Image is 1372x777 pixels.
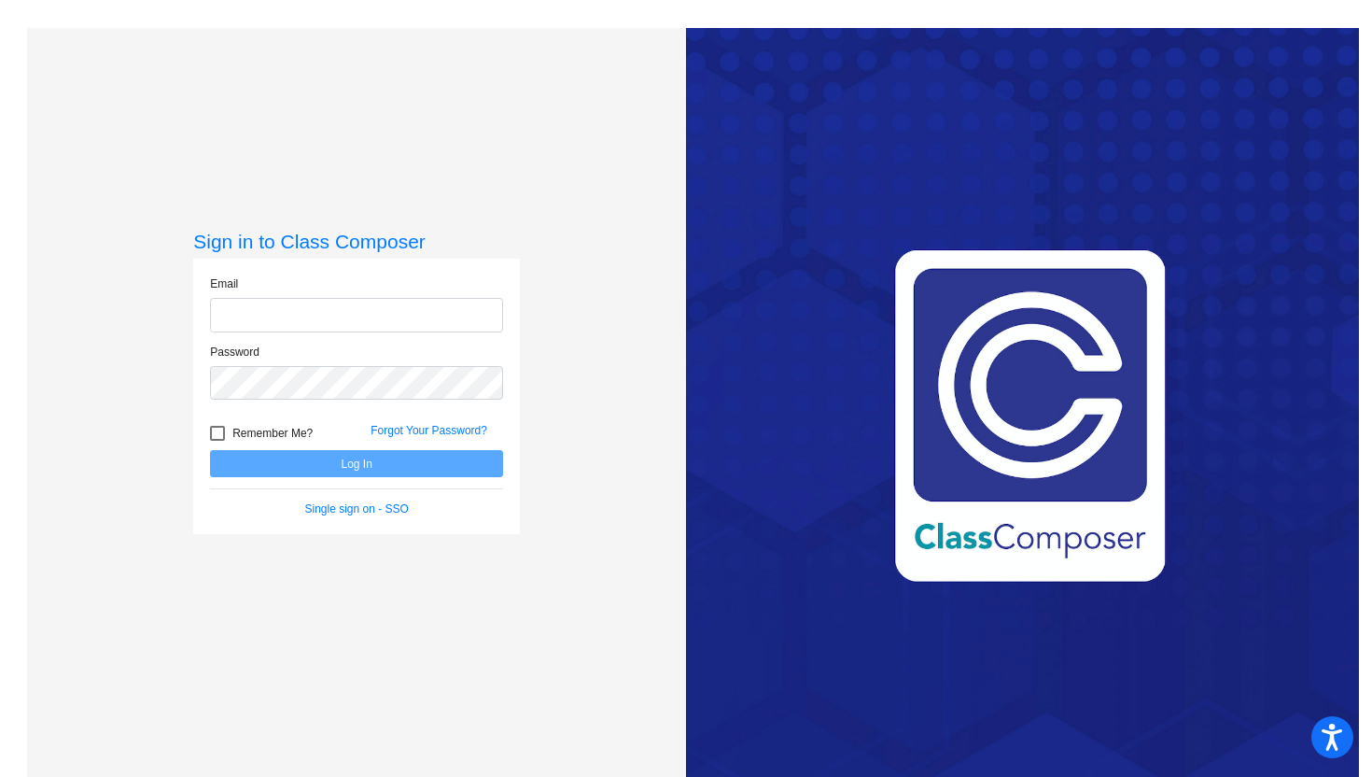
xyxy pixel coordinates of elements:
span: Remember Me? [232,422,313,445]
label: Password [210,344,259,360]
a: Forgot Your Password? [371,424,487,437]
label: Email [210,275,238,292]
a: Single sign on - SSO [305,502,409,516]
h3: Sign in to Class Composer [193,230,520,253]
button: Log In [210,450,503,477]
